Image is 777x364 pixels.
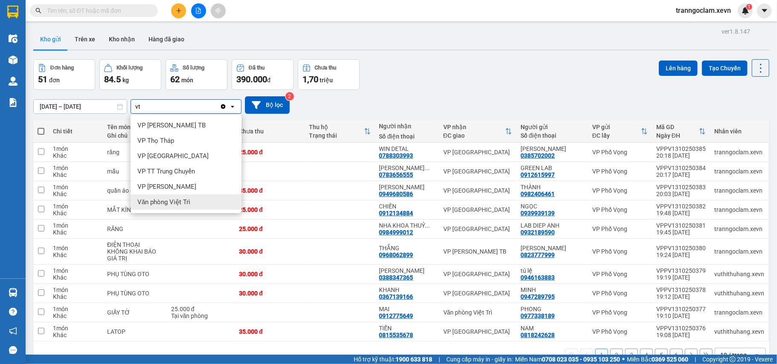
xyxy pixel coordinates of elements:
div: VPPV1310250380 [656,245,706,251]
div: THẮNG [379,245,435,251]
div: 20:17 [DATE] [656,171,706,178]
div: VP nhận [443,124,505,130]
div: VP Phố Vọng [592,187,648,194]
th: Toggle SortBy [439,120,516,143]
div: 1 món [53,165,99,171]
div: Tại văn phòng [171,312,230,319]
div: 19:24 [DATE] [656,251,706,258]
div: 0982406461 [521,191,555,197]
div: WIN DETAL [379,145,435,152]
div: Tên món [107,124,163,130]
div: CHIẾN [379,203,435,210]
div: KHÔNG KHAI BÁO GIÁ TRỊ [107,248,163,262]
div: RĂNG [107,225,163,232]
div: VP [GEOGRAPHIC_DATA] [443,206,512,213]
div: 19:12 [DATE] [656,293,706,300]
div: TRẦN TRỌNG TÍN [379,267,435,274]
button: Đơn hàng51đơn [33,59,95,90]
div: VP Phố Vọng [592,206,648,213]
div: VP [PERSON_NAME] TB [443,248,512,255]
div: VP Phố Vọng [592,328,648,335]
div: THÀNH [521,184,584,191]
span: ... [425,222,431,229]
div: 19:45 [DATE] [656,229,706,236]
span: Cung cấp máy in - giấy in: [446,355,513,364]
span: 84.5 [104,74,121,84]
strong: 1900 633 818 [396,356,432,363]
div: VP [GEOGRAPHIC_DATA] [443,290,512,297]
img: warehouse-icon [9,34,17,43]
div: tranngoclam.xevn [714,248,764,255]
button: Khối lượng84.5kg [99,59,161,90]
div: 1 món [53,325,99,332]
input: Select a date range. [34,100,127,113]
span: 1 [748,4,751,10]
div: ĐIỆN THOẠI [107,241,163,248]
div: VP gửi [592,124,641,130]
div: tranngoclam.xevn [714,149,764,156]
div: 25.000 đ [239,206,300,213]
div: Khác [53,332,99,338]
div: 0815535678 [379,332,413,338]
div: 0932189590 [521,229,555,236]
div: vuthithuhang.xevn [714,328,764,335]
div: tranngoclam.xevn [714,168,764,175]
div: MẮT KÍNH [107,206,163,213]
div: VP Phố Vọng [592,271,648,277]
div: VP [GEOGRAPHIC_DATA] [443,168,512,175]
div: 20:18 [DATE] [656,152,706,159]
div: VPPV1310250376 [656,325,706,332]
span: 1,70 [303,74,318,84]
span: đ [267,77,271,84]
span: kg [122,77,129,84]
div: PHẠM ĐỨC LONG [521,245,584,251]
div: 0912615997 [521,171,555,178]
div: NHA KHOA THUỶ TIÊN [379,222,435,229]
div: Khác [53,152,99,159]
div: 10 / trang [720,351,747,359]
div: 25.000 đ [171,306,230,312]
div: 0977338189 [521,312,555,319]
span: notification [9,327,17,335]
img: warehouse-icon [9,77,17,86]
span: VP Thọ Tháp [137,136,174,145]
div: Khác [53,274,99,281]
div: GREEN LAB [521,165,584,171]
div: 1 món [53,145,99,152]
button: 2 [610,349,623,361]
sup: 2 [285,92,294,101]
div: 0388347365 [379,274,413,281]
div: Chưa thu [315,65,337,71]
div: 19:48 [DATE] [656,210,706,217]
div: tú lệ [521,267,584,274]
span: plus [176,8,182,14]
div: Nhân viên [714,128,764,135]
button: Kho nhận [102,29,142,49]
div: KHANH [379,286,435,293]
div: VP [GEOGRAPHIC_DATA] [443,149,512,156]
span: file-add [195,8,201,14]
button: aim [211,3,226,18]
div: 0912775649 [379,312,413,319]
div: 1 món [53,222,99,229]
span: VP [PERSON_NAME] TB [137,121,206,130]
div: VPPV1310250385 [656,145,706,152]
div: Đơn hàng [50,65,74,71]
div: VP Phố Vọng [592,168,648,175]
div: QUANG ANH [521,145,584,152]
span: VP [GEOGRAPHIC_DATA] [137,152,209,160]
div: tranngoclam.xevn [714,309,764,316]
div: răng [107,149,163,156]
button: Chưa thu1,70 triệu [298,59,360,90]
img: warehouse-icon [9,55,17,64]
div: PHỤ TÙNG OTO [107,271,163,277]
button: plus [171,3,186,18]
button: 1 [595,349,608,361]
div: VPPV1310250384 [656,165,706,171]
button: Kho gửi [33,29,68,49]
div: 30.000 đ [239,271,300,277]
div: Khối lượng [116,65,143,71]
div: Khác [53,251,99,258]
div: 0823777999 [521,251,555,258]
div: MINH [521,286,584,293]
